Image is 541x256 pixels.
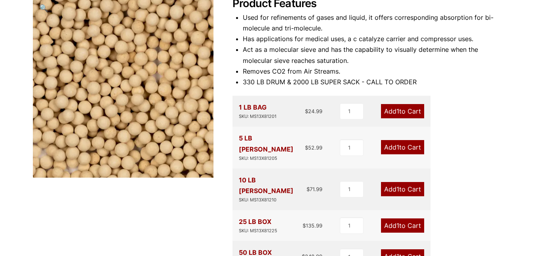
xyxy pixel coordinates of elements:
bdi: 135.99 [303,222,322,229]
div: 1 LB BAG [239,102,276,120]
span: 1 [396,143,399,151]
span: $ [303,222,306,229]
div: SKU: MS13X81205 [239,155,305,162]
span: $ [307,186,310,192]
span: 🔍 [39,4,48,12]
div: SKU: MS13X81201 [239,113,276,120]
div: 5 LB [PERSON_NAME] [239,133,305,162]
li: Act as a molecular sieve and has the capability to visually determine when the molecular sieve re... [243,44,508,66]
a: Add1to Cart [381,140,424,154]
li: Has applications for medical uses, a c catalyze carrier and compressor uses. [243,34,508,44]
div: 25 LB BOX [239,216,277,235]
div: SKU: MS13X81210 [239,196,307,204]
bdi: 24.99 [305,108,322,114]
a: Add1to Cart [381,218,424,233]
bdi: 52.99 [305,144,322,151]
li: 330 LB DRUM & 2000 LB SUPER SACK - CALL TO ORDER [243,77,508,87]
span: 1 [396,185,399,193]
span: 1 [396,107,399,115]
a: Add1to Cart [381,182,424,196]
li: Used for refinements of gases and liquid, it offers corresponding absorption for bi-molecule and ... [243,12,508,34]
div: SKU: MS13X81225 [239,227,277,235]
div: 10 LB [PERSON_NAME] [239,175,307,204]
span: $ [305,144,308,151]
span: 1 [396,222,399,229]
a: Add1to Cart [381,104,424,118]
bdi: 71.99 [307,186,322,192]
span: $ [305,108,308,114]
li: Removes CO2 from Air Streams. [243,66,508,77]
